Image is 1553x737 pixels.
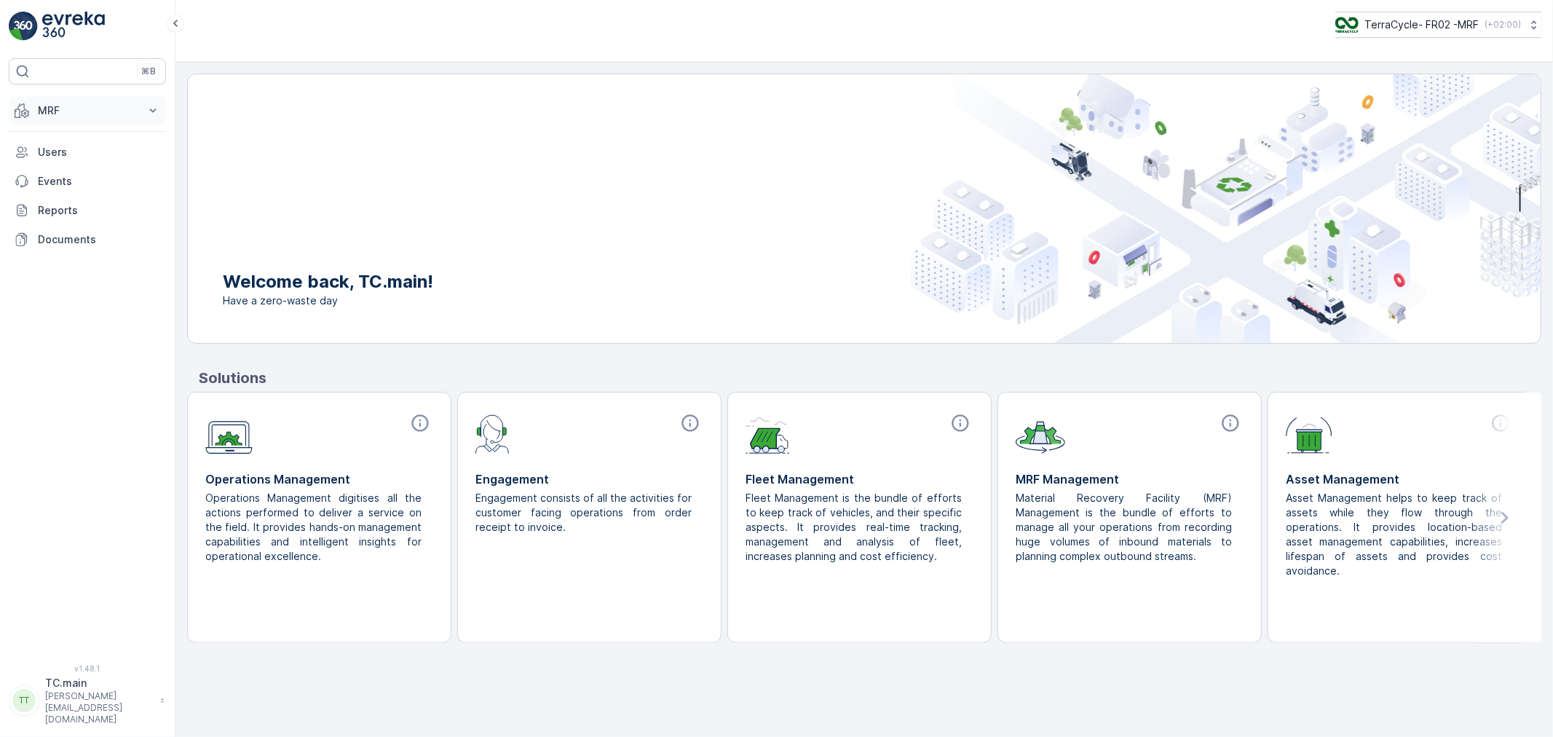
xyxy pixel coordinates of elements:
button: TTTC.main[PERSON_NAME][EMAIL_ADDRESS][DOMAIN_NAME] [9,676,166,725]
p: Engagement consists of all the activities for customer facing operations from order receipt to in... [475,491,692,535]
p: Material Recovery Facility (MRF) Management is the bundle of efforts to manage all your operation... [1016,491,1232,564]
p: Events [38,174,160,189]
button: MRF [9,96,166,125]
p: Fleet Management [746,470,973,488]
p: MRF Management [1016,470,1244,488]
p: ( +02:00 ) [1485,19,1521,31]
img: module-icon [1016,413,1065,454]
button: TerraCycle- FR02 -MRF(+02:00) [1335,12,1541,38]
p: Reports [38,203,160,218]
img: city illustration [911,74,1541,343]
p: ⌘B [141,66,156,77]
p: Engagement [475,470,703,488]
a: Documents [9,225,166,254]
p: Documents [38,232,160,247]
p: Welcome back, TC.main! [223,270,433,293]
p: Operations Management digitises all the actions performed to deliver a service on the field. It p... [205,491,422,564]
span: Have a zero-waste day [223,293,433,308]
img: module-icon [1286,413,1332,454]
span: v 1.48.1 [9,664,166,673]
a: Users [9,138,166,167]
img: logo [9,12,38,41]
p: TC.main [45,676,153,690]
img: module-icon [746,413,790,454]
p: Solutions [199,367,1541,389]
img: logo_light-DOdMpM7g.png [42,12,105,41]
a: Events [9,167,166,196]
p: Asset Management [1286,470,1514,488]
a: Reports [9,196,166,225]
img: terracycle.png [1335,17,1359,33]
img: module-icon [475,413,510,454]
p: Asset Management helps to keep track of assets while they flow through the operations. It provide... [1286,491,1502,578]
p: [PERSON_NAME][EMAIL_ADDRESS][DOMAIN_NAME] [45,690,153,725]
p: MRF [38,103,137,118]
p: Users [38,145,160,159]
p: Operations Management [205,470,433,488]
div: TT [12,689,36,712]
p: TerraCycle- FR02 -MRF [1364,17,1479,32]
img: module-icon [205,413,253,454]
p: Fleet Management is the bundle of efforts to keep track of vehicles, and their specific aspects. ... [746,491,962,564]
